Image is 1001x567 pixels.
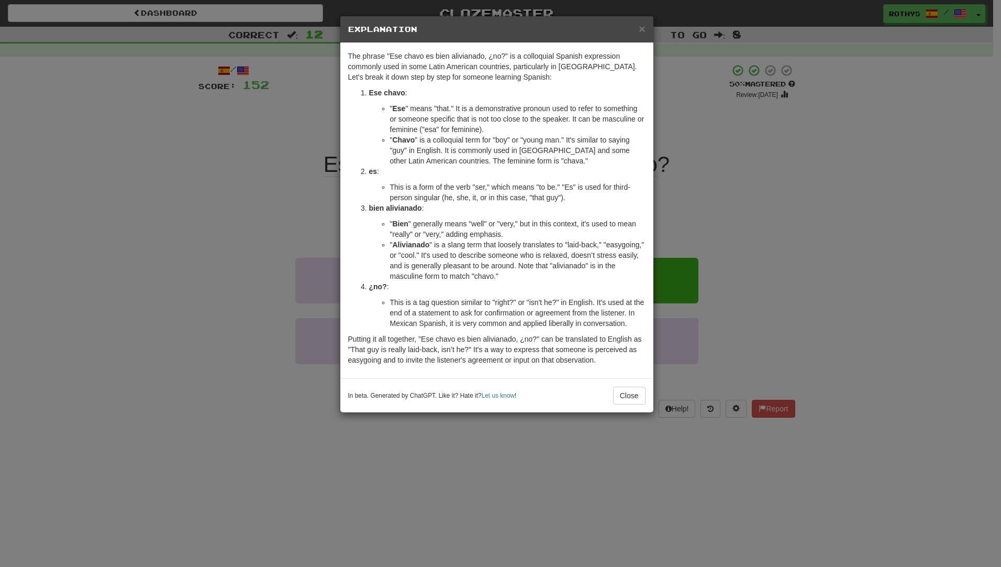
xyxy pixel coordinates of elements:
[390,135,646,166] li: " " is a colloquial term for "boy" or "young man." It's similar to saying "guy" in English. It is...
[390,103,646,135] li: " " means "that." It is a demonstrative pronoun used to refer to something or someone specific th...
[369,204,422,212] strong: bien alivianado
[392,220,408,228] strong: Bien
[348,51,646,82] p: The phrase "Ese chavo es bien alivianado, ¿no?" is a colloquial Spanish expression commonly used ...
[369,282,387,291] strong: ¿no?
[369,89,405,97] strong: Ese chavo
[369,167,377,176] strong: es
[348,24,646,35] h5: Explanation
[390,182,646,203] li: This is a form of the verb "ser," which means "to be." "Es" is used for third-person singular (he...
[369,166,646,177] p: :
[392,136,415,144] strong: Chavo
[639,23,645,34] button: Close
[348,334,646,365] p: Putting it all together, "Ese chavo es bien alivianado, ¿no?" can be translated to English as "Th...
[639,23,645,35] span: ×
[390,297,646,329] li: This is a tag question similar to "right?" or "isn't he?" in English. It's used at the end of a s...
[390,219,646,239] li: " " generally means "well" or "very," but in this context, it's used to mean "really" or "very," ...
[369,203,646,213] p: :
[348,391,517,400] small: In beta. Generated by ChatGPT. Like it? Hate it? !
[392,241,429,249] strong: Alivianado
[369,281,646,292] p: :
[482,392,515,399] a: Let us know
[390,239,646,281] li: " " is a slang term that loosely translates to "laid-back," "easygoing," or "cool." It's used to ...
[392,104,405,113] strong: Ese
[369,88,646,98] p: :
[613,387,646,405] button: Close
